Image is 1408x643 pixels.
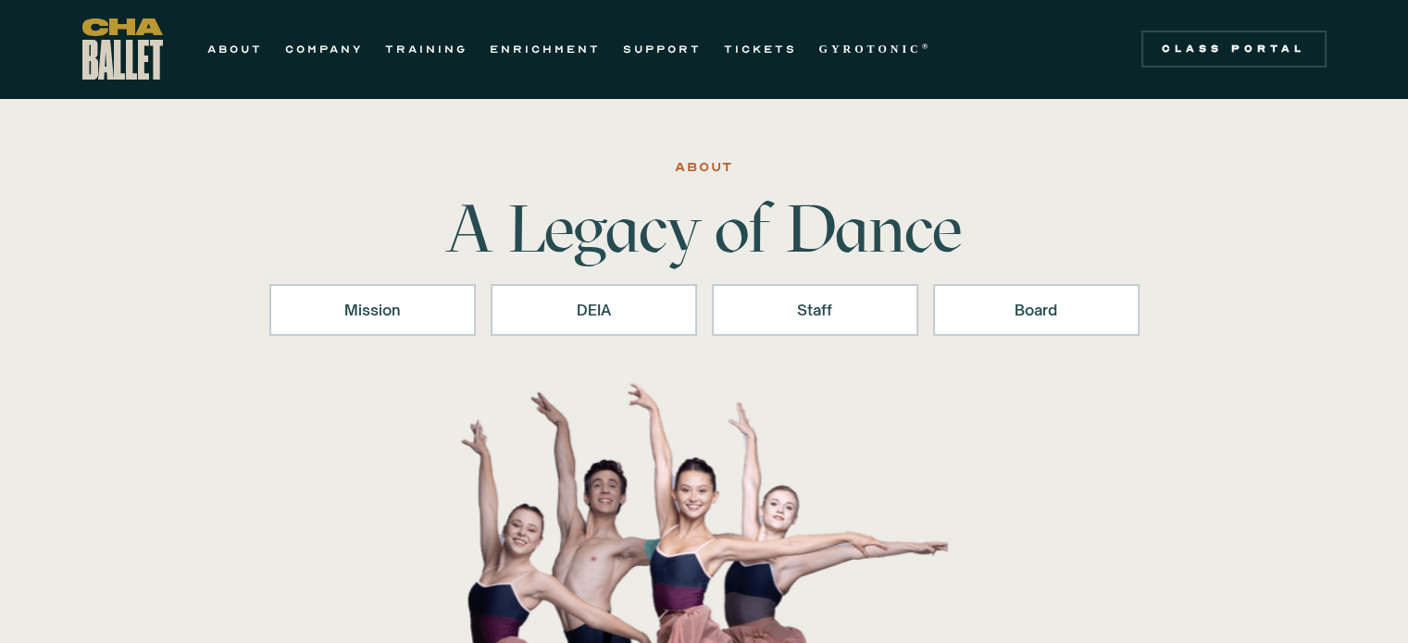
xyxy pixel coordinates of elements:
div: ABOUT [675,156,733,179]
a: home [82,19,163,80]
a: Board [933,284,1140,336]
h1: A Legacy of Dance [416,195,993,262]
strong: GYROTONIC [819,43,922,56]
a: ABOUT [207,38,263,60]
div: Class Portal [1153,42,1315,56]
div: DEIA [515,299,673,321]
a: TRAINING [385,38,467,60]
a: Mission [269,284,476,336]
sup: ® [922,42,932,51]
div: Staff [736,299,894,321]
div: Board [957,299,1115,321]
a: TICKETS [724,38,797,60]
a: COMPANY [285,38,363,60]
a: GYROTONIC® [819,38,932,60]
a: Class Portal [1141,31,1327,68]
a: ENRICHMENT [490,38,601,60]
a: SUPPORT [623,38,702,60]
a: Staff [712,284,918,336]
div: Mission [293,299,452,321]
a: DEIA [491,284,697,336]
